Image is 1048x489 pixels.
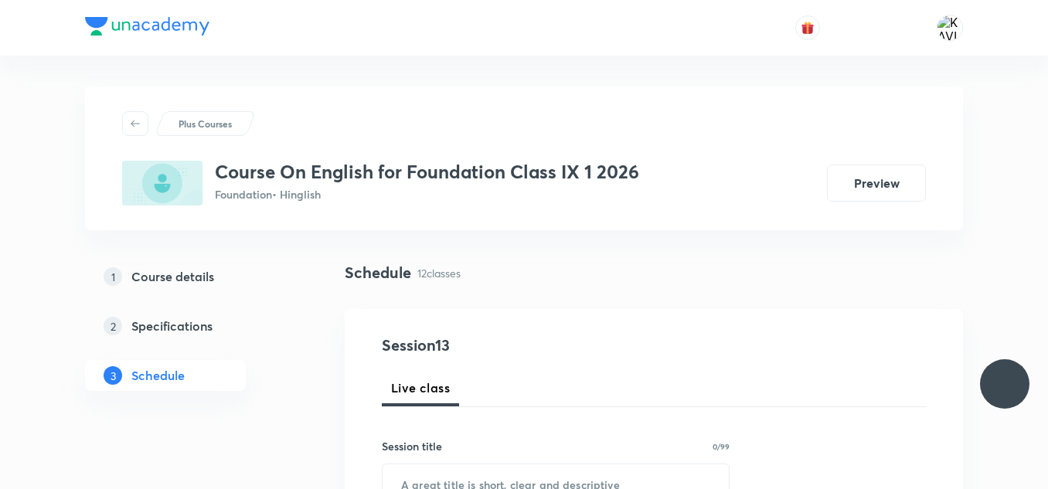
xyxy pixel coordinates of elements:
p: 2 [104,317,122,335]
h5: Schedule [131,366,185,385]
button: Preview [827,165,926,202]
a: Company Logo [85,17,209,39]
span: Live class [391,379,450,397]
p: 12 classes [417,265,461,281]
h4: Schedule [345,261,411,284]
img: Company Logo [85,17,209,36]
img: KAVITA YADAV [937,15,963,41]
a: 1Course details [85,261,295,292]
h6: Session title [382,438,442,454]
img: ttu [995,375,1014,393]
h5: Course details [131,267,214,286]
p: Foundation • Hinglish [215,186,639,202]
img: avatar [801,21,815,35]
p: Plus Courses [179,117,232,131]
p: 1 [104,267,122,286]
button: avatar [795,15,820,40]
img: 404D6B75-5843-4B95-A222-6EF32D03DB42_plus.png [122,161,202,205]
p: 0/99 [713,443,730,450]
h4: Session 13 [382,334,664,357]
h3: Course On English for Foundation Class IX 1 2026 [215,161,639,183]
a: 2Specifications [85,311,295,341]
h5: Specifications [131,317,213,335]
p: 3 [104,366,122,385]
